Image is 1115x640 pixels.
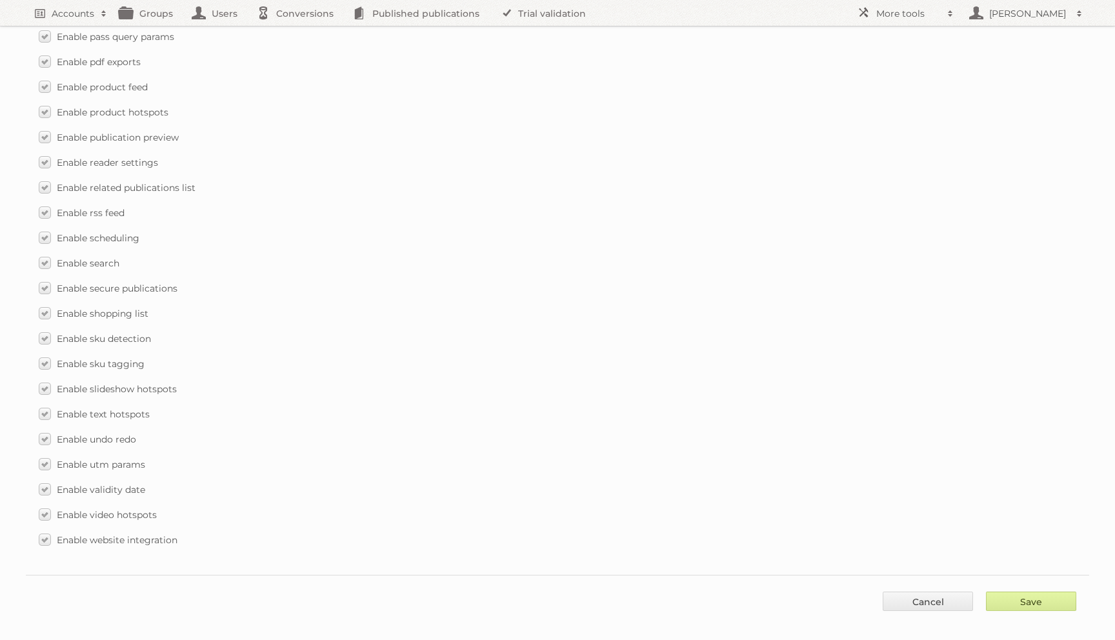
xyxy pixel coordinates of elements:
[57,56,141,68] span: Enable pdf exports
[57,257,119,269] span: Enable search
[57,232,139,244] span: Enable scheduling
[57,509,157,521] span: Enable video hotspots
[883,592,973,611] a: Cancel
[57,31,174,43] span: Enable pass query params
[986,7,1070,20] h2: [PERSON_NAME]
[57,132,179,143] span: Enable publication preview
[57,182,196,194] span: Enable related publications list
[57,333,151,345] span: Enable sku detection
[986,592,1076,611] input: Save
[57,434,136,445] span: Enable undo redo
[57,308,148,319] span: Enable shopping list
[57,383,177,395] span: Enable slideshow hotspots
[52,7,94,20] h2: Accounts
[57,106,168,118] span: Enable product hotspots
[57,484,145,495] span: Enable validity date
[57,408,150,420] span: Enable text hotspots
[57,358,145,370] span: Enable sku tagging
[57,207,125,219] span: Enable rss feed
[57,459,145,470] span: Enable utm params
[57,534,177,546] span: Enable website integration
[876,7,941,20] h2: More tools
[57,81,148,93] span: Enable product feed
[57,283,177,294] span: Enable secure publications
[57,157,158,168] span: Enable reader settings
